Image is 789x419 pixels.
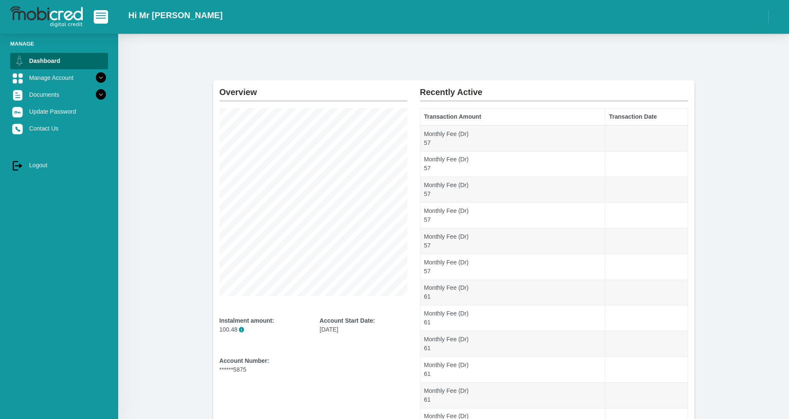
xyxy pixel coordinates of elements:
[10,53,108,69] a: Dashboard
[220,80,407,97] h2: Overview
[320,317,375,324] b: Account Start Date:
[420,331,605,357] td: Monthly Fee (Dr) 61
[420,254,605,280] td: Monthly Fee (Dr) 57
[420,151,605,177] td: Monthly Fee (Dr) 57
[10,70,108,86] a: Manage Account
[10,40,108,48] li: Manage
[239,327,244,332] span: i
[420,280,605,305] td: Monthly Fee (Dr) 61
[10,87,108,103] a: Documents
[128,10,222,20] h2: Hi Mr [PERSON_NAME]
[10,120,108,136] a: Contact Us
[420,228,605,254] td: Monthly Fee (Dr) 57
[10,103,108,120] a: Update Password
[220,317,274,324] b: Instalment amount:
[420,357,605,383] td: Monthly Fee (Dr) 61
[420,177,605,203] td: Monthly Fee (Dr) 57
[605,109,688,125] th: Transaction Date
[420,80,688,97] h2: Recently Active
[220,325,307,334] p: 100.48
[420,125,605,151] td: Monthly Fee (Dr) 57
[10,157,108,173] a: Logout
[420,109,605,125] th: Transaction Amount
[220,357,269,364] b: Account Number:
[320,316,407,334] div: [DATE]
[420,382,605,408] td: Monthly Fee (Dr) 61
[420,203,605,229] td: Monthly Fee (Dr) 57
[10,6,83,27] img: logo-mobicred.svg
[420,305,605,331] td: Monthly Fee (Dr) 61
